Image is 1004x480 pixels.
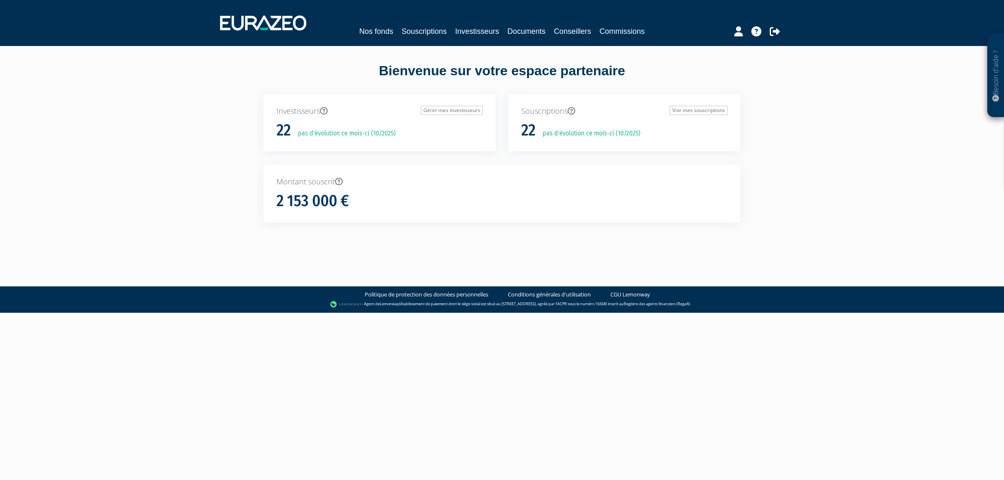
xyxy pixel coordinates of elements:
p: pas d'évolution ce mois-ci (10/2025) [292,129,396,138]
img: 1732889491-logotype_eurazeo_blanc_rvb.png [220,15,306,31]
img: logo-lemonway.png [330,300,362,309]
a: Investisseurs [455,26,499,37]
a: Conseillers [554,26,591,37]
a: Documents [507,26,546,37]
div: - Agent de (établissement de paiement dont le siège social est situé au [STREET_ADDRESS], agréé p... [8,300,996,309]
p: Montant souscrit [277,176,727,187]
a: Gérer mes investisseurs [421,106,483,115]
h1: 22 [521,122,535,139]
h1: 2 153 000 € [277,192,349,210]
a: Nos fonds [359,26,393,37]
p: Investisseurs [277,106,483,117]
p: Souscriptions [521,106,727,117]
a: Lemonway [380,301,399,306]
a: Registre des agents financiers (Regafi) [624,301,690,306]
a: CGU Lemonway [610,291,650,299]
a: Souscriptions [402,26,447,37]
p: Besoin d'aide ? [991,38,1001,113]
a: Conditions générales d'utilisation [508,291,591,299]
a: Voir mes souscriptions [670,106,727,115]
p: pas d'évolution ce mois-ci (10/2025) [537,129,640,138]
a: Commissions [599,26,645,37]
a: Politique de protection des données personnelles [365,291,488,299]
h1: 22 [277,122,291,139]
div: Bienvenue sur votre espace partenaire [257,61,747,94]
